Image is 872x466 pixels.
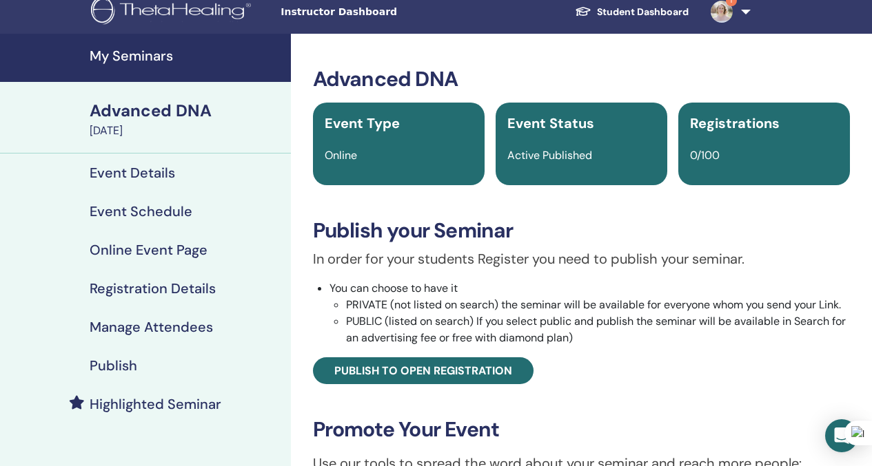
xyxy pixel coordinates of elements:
[507,148,592,162] span: Active Published
[90,203,192,220] h4: Event Schedule
[313,417,850,442] h3: Promote Your Event
[90,123,283,139] div: [DATE]
[329,280,850,346] li: You can choose to have it
[90,280,216,297] h4: Registration Details
[690,114,780,132] span: Registrations
[825,419,858,452] div: Open Intercom Messenger
[90,99,283,123] div: Advanced DNA
[325,114,400,132] span: Event Type
[90,319,213,335] h4: Manage Attendees
[334,363,512,378] span: Publish to open registration
[90,357,137,374] h4: Publish
[313,357,534,384] a: Publish to open registration
[313,218,850,243] h3: Publish your Seminar
[90,242,207,258] h4: Online Event Page
[690,148,720,162] span: 0/100
[313,67,850,92] h3: Advanced DNA
[313,248,850,269] p: In order for your students Register you need to publish your seminar.
[575,6,591,17] img: graduation-cap-white.svg
[281,5,487,19] span: Instructor Dashboard
[711,1,733,23] img: default.jpg
[507,114,594,132] span: Event Status
[90,165,175,181] h4: Event Details
[346,297,850,313] li: PRIVATE (not listed on search) the seminar will be available for everyone whom you send your Link.
[325,148,357,162] span: Online
[90,396,221,412] h4: Highlighted Seminar
[346,313,850,346] li: PUBLIC (listed on search) If you select public and publish the seminar will be available in Searc...
[90,47,283,64] h4: My Seminars
[81,99,291,139] a: Advanced DNA[DATE]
